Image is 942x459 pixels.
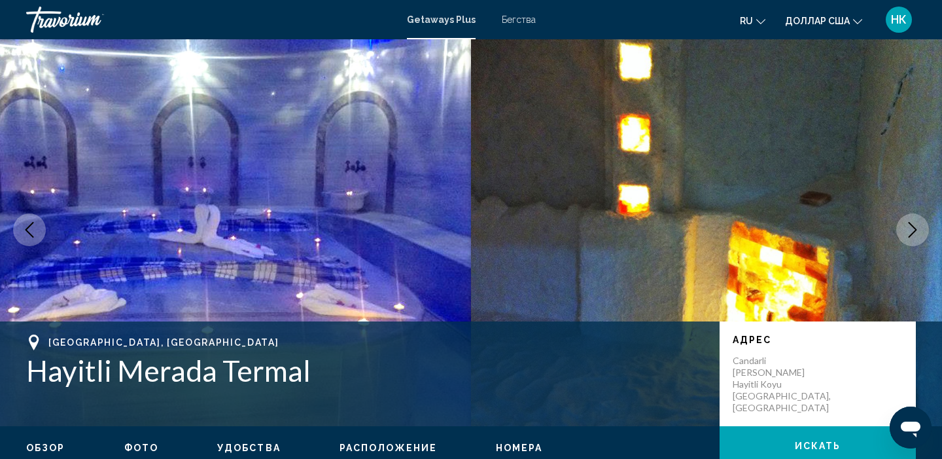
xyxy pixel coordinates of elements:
span: [GEOGRAPHIC_DATA], [GEOGRAPHIC_DATA] [48,337,279,348]
button: Фото [124,442,158,454]
font: доллар США [785,16,850,26]
button: Меню пользователя [882,6,916,33]
h1: Hayitli Merada Termal [26,354,706,388]
button: Номера [496,442,543,454]
button: Изменить валюту [785,11,862,30]
p: Адрес [733,335,903,345]
button: Previous image [13,213,46,246]
a: Бегства [502,14,536,25]
button: Обзор [26,442,65,454]
a: Getaways Plus [407,14,476,25]
font: ru [740,16,753,26]
button: Изменить язык [740,11,765,30]
font: НК [891,12,907,26]
button: Next image [896,213,929,246]
span: искать [795,441,841,452]
iframe: Кнопка запуска окна обмена сообщениями [890,407,932,449]
button: Удобства [217,442,281,454]
a: Травориум [26,7,394,33]
p: Candarli [PERSON_NAME] Hayitli Koyu [GEOGRAPHIC_DATA], [GEOGRAPHIC_DATA] [733,355,837,414]
button: Расположение [340,442,437,454]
